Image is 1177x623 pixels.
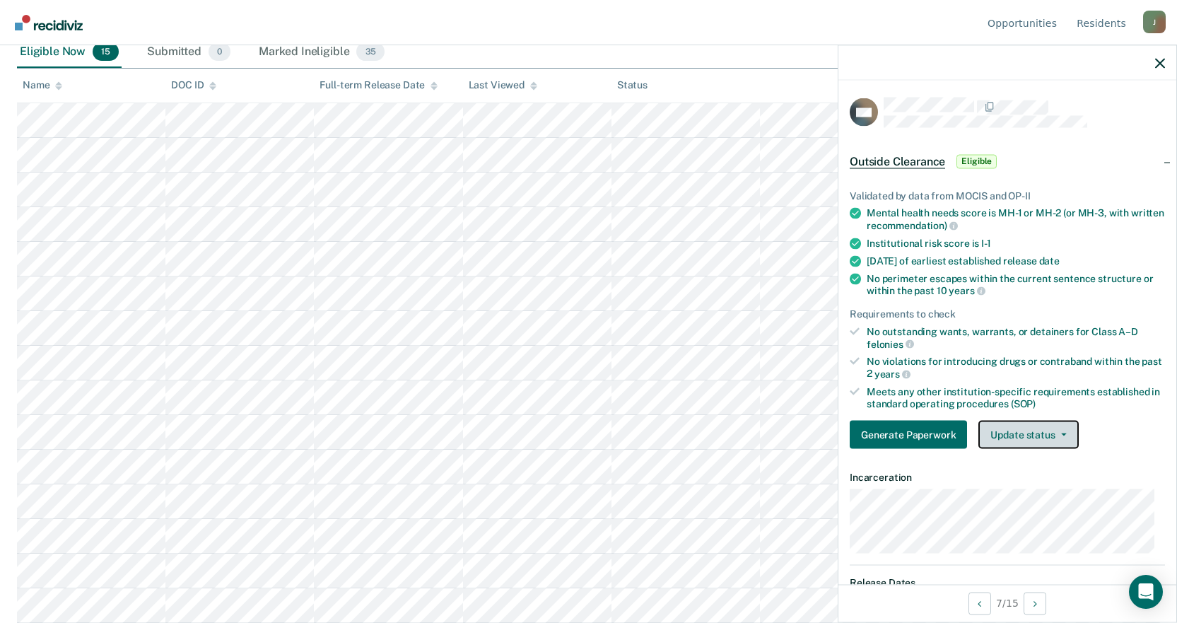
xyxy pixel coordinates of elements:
div: J [1143,11,1166,33]
div: Submitted [144,37,233,68]
div: Open Intercom Messenger [1129,575,1163,609]
span: date [1039,255,1060,266]
button: Update status [978,421,1078,449]
span: 0 [209,42,230,61]
img: Recidiviz [15,15,83,30]
div: Status [617,79,648,91]
div: Meets any other institution-specific requirements established in standard operating procedures [867,385,1165,409]
div: [DATE] of earliest established release [867,255,1165,267]
span: Outside Clearance [850,154,945,168]
span: Eligible [956,154,997,168]
span: 35 [356,42,385,61]
span: years [874,368,910,379]
div: Outside ClearanceEligible [838,139,1176,184]
div: Last Viewed [469,79,537,91]
div: 7 / 15 [838,584,1176,622]
div: Requirements to check [850,308,1165,320]
button: Generate Paperwork [850,421,967,449]
span: years [949,285,985,296]
span: (SOP) [1011,397,1036,409]
div: Validated by data from MOCIS and OP-II [850,190,1165,202]
dt: Incarceration [850,472,1165,484]
div: Institutional risk score is [867,237,1165,249]
div: Eligible Now [17,37,122,68]
span: I-1 [981,237,991,248]
button: Next Opportunity [1024,592,1046,615]
dt: Release Dates [850,577,1165,589]
div: No violations for introducing drugs or contraband within the past 2 [867,356,1165,380]
button: Previous Opportunity [968,592,991,615]
span: recommendation) [867,219,958,231]
div: Name [23,79,62,91]
div: No perimeter escapes within the current sentence structure or within the past 10 [867,272,1165,296]
div: Marked Ineligible [256,37,387,68]
div: DOC ID [171,79,216,91]
button: Profile dropdown button [1143,11,1166,33]
div: Mental health needs score is MH-1 or MH-2 (or MH-3, with written [867,207,1165,231]
div: No outstanding wants, warrants, or detainers for Class A–D [867,325,1165,349]
span: 15 [93,42,119,61]
span: felonies [867,338,914,349]
div: Full-term Release Date [320,79,438,91]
